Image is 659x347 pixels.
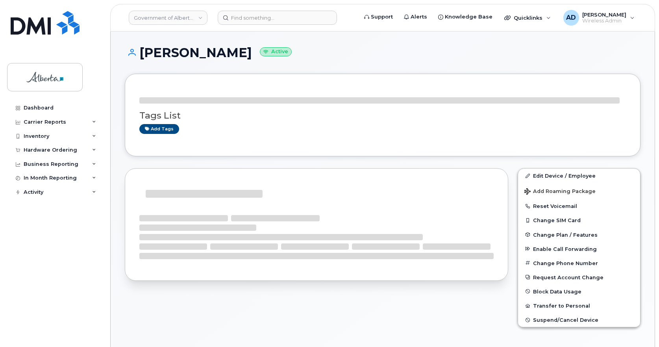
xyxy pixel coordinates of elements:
span: Suspend/Cancel Device [533,317,598,323]
button: Enable Call Forwarding [518,242,640,256]
button: Request Account Change [518,270,640,284]
button: Block Data Usage [518,284,640,299]
button: Transfer to Personal [518,299,640,313]
button: Add Roaming Package [518,183,640,199]
span: Enable Call Forwarding [533,246,597,252]
button: Change Phone Number [518,256,640,270]
button: Suspend/Cancel Device [518,313,640,327]
button: Change Plan / Features [518,228,640,242]
span: Change Plan / Features [533,232,598,238]
a: Edit Device / Employee [518,169,640,183]
a: Add tags [139,124,179,134]
small: Active [260,47,292,56]
span: Add Roaming Package [524,188,596,196]
button: Change SIM Card [518,213,640,227]
h1: [PERSON_NAME] [125,46,640,59]
h3: Tags List [139,111,626,121]
button: Reset Voicemail [518,199,640,213]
